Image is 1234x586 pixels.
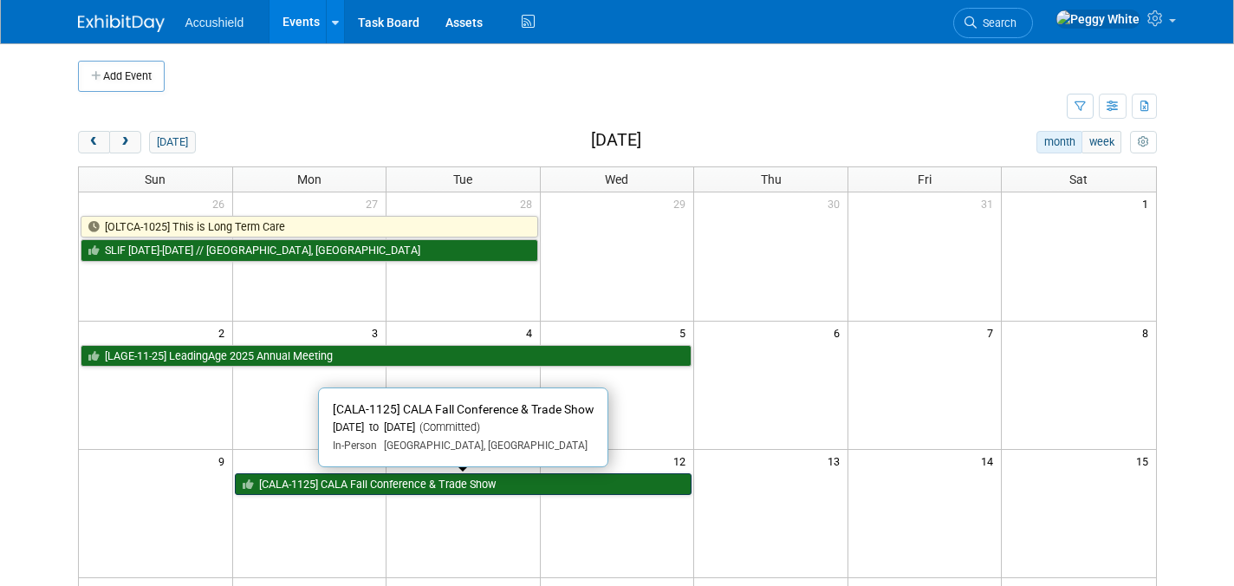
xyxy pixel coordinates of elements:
[145,173,166,186] span: Sun
[605,173,628,186] span: Wed
[81,239,538,262] a: SLIF [DATE]-[DATE] // [GEOGRAPHIC_DATA], [GEOGRAPHIC_DATA]
[1081,131,1121,153] button: week
[1140,322,1156,343] span: 8
[979,192,1001,214] span: 31
[217,322,232,343] span: 2
[826,192,848,214] span: 30
[149,131,195,153] button: [DATE]
[979,450,1001,472] span: 14
[453,173,472,186] span: Tue
[81,345,692,368] a: [LAGE-11-25] LeadingAge 2025 Annual Meeting
[1130,131,1156,153] button: myCustomButton
[217,450,232,472] span: 9
[370,322,386,343] span: 3
[78,15,165,32] img: ExhibitDay
[333,402,594,416] span: [CALA-1125] CALA Fall Conference & Trade Show
[81,216,538,238] a: [OLTCA-1025] This is Long Term Care
[109,131,141,153] button: next
[297,173,321,186] span: Mon
[678,322,693,343] span: 5
[415,420,480,433] span: (Committed)
[832,322,848,343] span: 6
[1036,131,1082,153] button: month
[761,173,782,186] span: Thu
[1134,450,1156,472] span: 15
[826,450,848,472] span: 13
[211,192,232,214] span: 26
[918,173,932,186] span: Fri
[524,322,540,343] span: 4
[1055,10,1140,29] img: Peggy White
[333,439,377,452] span: In-Person
[333,420,594,435] div: [DATE] to [DATE]
[591,131,641,150] h2: [DATE]
[377,439,588,452] span: [GEOGRAPHIC_DATA], [GEOGRAPHIC_DATA]
[78,61,165,92] button: Add Event
[1138,137,1149,148] i: Personalize Calendar
[672,192,693,214] span: 29
[1140,192,1156,214] span: 1
[1069,173,1088,186] span: Sat
[364,192,386,214] span: 27
[78,131,110,153] button: prev
[235,473,692,496] a: [CALA-1125] CALA Fall Conference & Trade Show
[977,16,1016,29] span: Search
[953,8,1033,38] a: Search
[518,192,540,214] span: 28
[985,322,1001,343] span: 7
[185,16,244,29] span: Accushield
[672,450,693,472] span: 12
